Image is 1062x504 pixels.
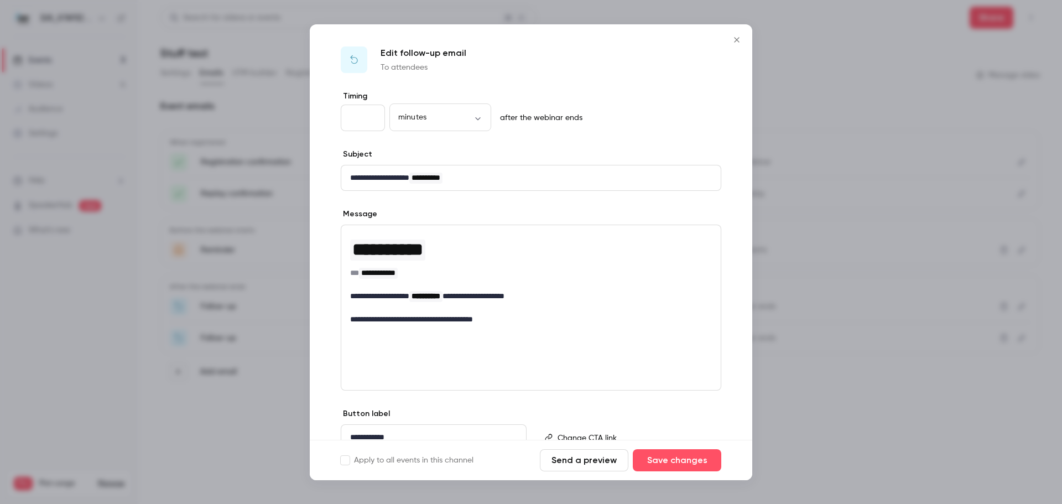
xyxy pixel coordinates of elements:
[381,62,466,73] p: To attendees
[341,149,372,160] label: Subject
[341,425,526,450] div: editor
[553,425,720,450] div: editor
[540,449,628,471] button: Send a preview
[389,112,491,123] div: minutes
[341,408,390,419] label: Button label
[341,209,377,220] label: Message
[381,46,466,60] p: Edit follow-up email
[496,112,582,123] p: after the webinar ends
[341,225,721,332] div: editor
[341,91,721,102] label: Timing
[341,455,473,466] label: Apply to all events in this channel
[341,165,721,190] div: editor
[633,449,721,471] button: Save changes
[726,29,748,51] button: Close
